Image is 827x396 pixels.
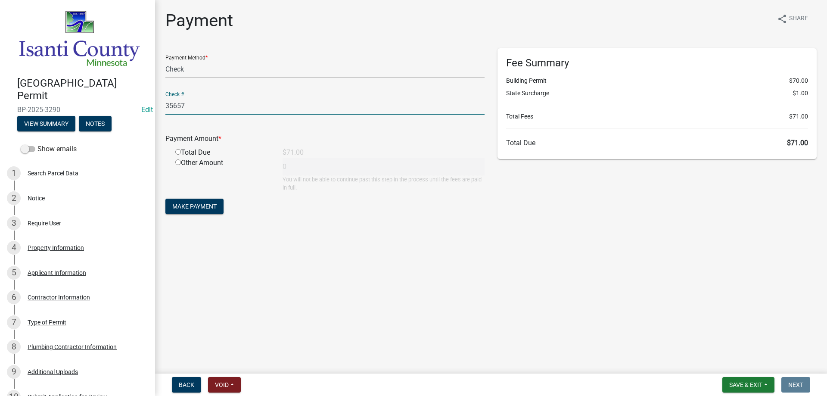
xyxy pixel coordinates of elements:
[506,76,808,85] li: Building Permit
[28,344,117,350] div: Plumbing Contractor Information
[141,106,153,114] wm-modal-confirm: Edit Application Number
[179,381,194,388] span: Back
[722,377,774,393] button: Save & Exit
[7,266,21,280] div: 5
[17,9,141,68] img: Isanti County, Minnesota
[169,158,276,192] div: Other Amount
[28,369,78,375] div: Additional Uploads
[789,112,808,121] span: $71.00
[28,170,78,176] div: Search Parcel Data
[7,365,21,379] div: 9
[172,377,201,393] button: Back
[208,377,241,393] button: Void
[781,377,810,393] button: Next
[777,14,787,24] i: share
[7,315,21,329] div: 7
[28,319,66,325] div: Type of Permit
[770,10,815,27] button: shareShare
[789,76,808,85] span: $70.00
[141,106,153,114] a: Edit
[21,144,77,154] label: Show emails
[215,381,229,388] span: Void
[788,381,803,388] span: Next
[506,89,808,98] li: State Surcharge
[17,121,75,128] wm-modal-confirm: Summary
[7,216,21,230] div: 3
[28,245,84,251] div: Property Information
[17,77,148,102] h4: [GEOGRAPHIC_DATA] Permit
[17,116,75,131] button: View Summary
[506,57,808,69] h6: Fee Summary
[79,116,112,131] button: Notes
[789,14,808,24] span: Share
[7,241,21,255] div: 4
[169,147,276,158] div: Total Due
[28,294,90,300] div: Contractor Information
[787,139,808,147] span: $71.00
[165,199,224,214] button: Make Payment
[79,121,112,128] wm-modal-confirm: Notes
[28,270,86,276] div: Applicant Information
[165,10,233,31] h1: Payment
[7,191,21,205] div: 2
[159,134,491,144] div: Payment Amount
[172,203,217,210] span: Make Payment
[17,106,138,114] span: BP-2025-3290
[793,89,808,98] span: $1.00
[7,290,21,304] div: 6
[7,166,21,180] div: 1
[7,340,21,354] div: 8
[729,381,762,388] span: Save & Exit
[28,220,61,226] div: Require User
[506,112,808,121] li: Total Fees
[28,195,45,201] div: Notice
[506,139,808,147] h6: Total Due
